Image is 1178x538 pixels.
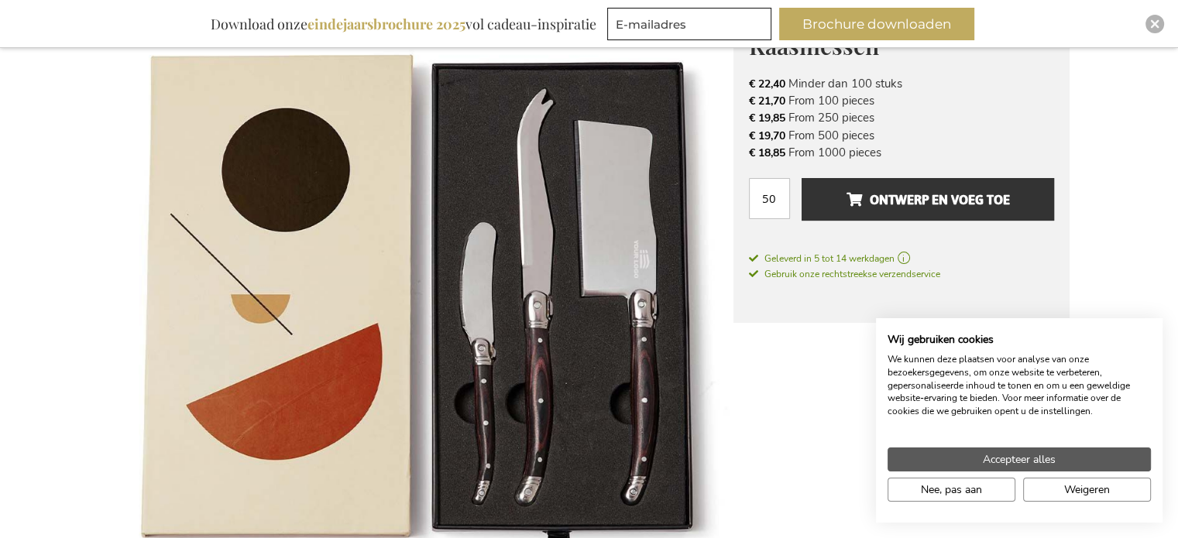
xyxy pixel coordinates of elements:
p: We kunnen deze plaatsen voor analyse van onze bezoekersgegevens, om onze website te verbeteren, g... [888,353,1151,418]
img: Close [1150,19,1159,29]
b: eindejaarsbrochure 2025 [307,15,465,33]
span: € 21,70 [749,94,785,108]
input: E-mailadres [607,8,771,40]
button: Ontwerp en voeg toe [802,178,1053,221]
button: Alle cookies weigeren [1023,478,1151,502]
span: Nee, pas aan [921,481,982,498]
li: From 100 pieces [749,92,1054,109]
li: Minder dan 100 stuks [749,75,1054,92]
div: Download onze vol cadeau-inspiratie [204,8,603,40]
a: Geleverd in 5 tot 14 werkdagen [749,252,1054,266]
span: € 19,70 [749,129,785,143]
span: Weigeren [1064,481,1110,498]
li: From 500 pieces [749,127,1054,144]
li: From 1000 pieces [749,144,1054,161]
button: Accepteer alle cookies [888,447,1151,471]
form: marketing offers and promotions [607,8,776,45]
span: € 19,85 [749,111,785,125]
input: Aantal [749,178,790,219]
span: € 18,85 [749,146,785,160]
button: Brochure downloaden [779,8,974,40]
div: Close [1145,15,1164,33]
button: Pas cookie voorkeuren aan [888,478,1015,502]
span: € 22,40 [749,77,785,91]
span: Ontwerp en voeg toe [846,187,1009,212]
a: Gebruik onze rechtstreekse verzendservice [749,266,940,281]
span: Accepteer alles [983,451,1056,468]
span: Gebruik onze rechtstreekse verzendservice [749,268,940,280]
li: From 250 pieces [749,109,1054,126]
h2: Wij gebruiken cookies [888,333,1151,347]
